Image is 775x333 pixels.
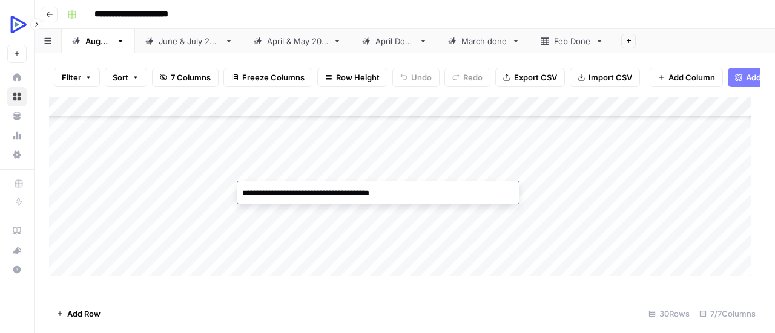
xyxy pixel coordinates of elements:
[267,35,328,47] div: [DATE] & [DATE]
[105,68,147,87] button: Sort
[495,68,565,87] button: Export CSV
[7,106,27,126] a: Your Data
[7,68,27,87] a: Home
[463,71,483,83] span: Redo
[54,68,100,87] button: Filter
[530,29,614,53] a: Feb Done
[62,71,81,83] span: Filter
[7,145,27,164] a: Settings
[62,29,135,53] a: [DATE]
[8,241,26,259] div: What's new?
[336,71,380,83] span: Row Height
[242,71,305,83] span: Freeze Columns
[589,71,632,83] span: Import CSV
[152,68,219,87] button: 7 Columns
[7,126,27,145] a: Usage
[644,304,694,323] div: 30 Rows
[411,71,432,83] span: Undo
[113,71,128,83] span: Sort
[317,68,387,87] button: Row Height
[159,35,220,47] div: [DATE] & [DATE]
[49,304,108,323] button: Add Row
[243,29,352,53] a: [DATE] & [DATE]
[7,241,27,260] button: What's new?
[7,87,27,106] a: Browse
[668,71,715,83] span: Add Column
[444,68,490,87] button: Redo
[461,35,507,47] div: March done
[171,71,211,83] span: 7 Columns
[694,304,760,323] div: 7/7 Columns
[438,29,530,53] a: March done
[352,29,438,53] a: April Done
[223,68,312,87] button: Freeze Columns
[392,68,440,87] button: Undo
[7,14,29,36] img: OpenReplay Logo
[7,260,27,279] button: Help + Support
[135,29,243,53] a: [DATE] & [DATE]
[67,308,101,320] span: Add Row
[554,35,590,47] div: Feb Done
[85,35,111,47] div: [DATE]
[514,71,557,83] span: Export CSV
[570,68,640,87] button: Import CSV
[7,221,27,241] a: AirOps Academy
[375,35,414,47] div: April Done
[7,10,27,40] button: Workspace: OpenReplay
[650,68,723,87] button: Add Column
